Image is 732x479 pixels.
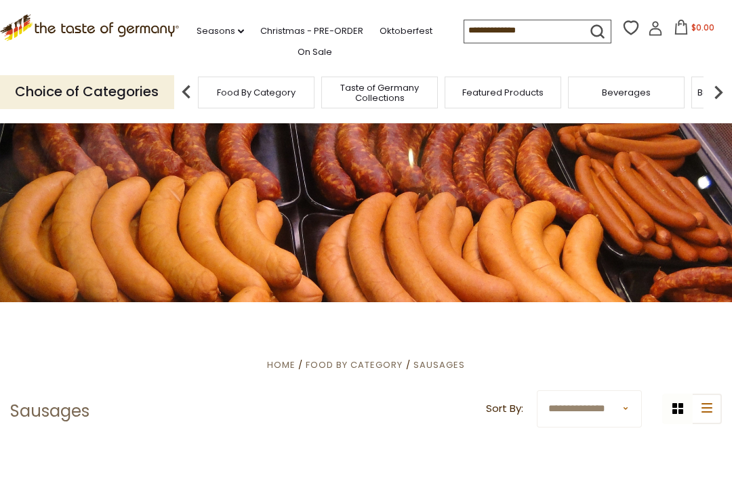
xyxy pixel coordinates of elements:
a: On Sale [298,45,332,60]
a: Featured Products [462,87,544,98]
img: previous arrow [173,79,200,106]
a: Home [267,358,296,371]
a: Food By Category [217,87,296,98]
a: Christmas - PRE-ORDER [260,24,363,39]
h1: Sausages [10,401,89,421]
a: Sausages [413,358,465,371]
a: Oktoberfest [380,24,432,39]
a: Taste of Germany Collections [325,83,434,103]
span: $0.00 [691,22,714,33]
a: Food By Category [306,358,403,371]
a: Beverages [602,87,651,98]
a: Seasons [197,24,244,39]
label: Sort By: [486,400,523,417]
img: next arrow [705,79,732,106]
button: $0.00 [666,20,723,40]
